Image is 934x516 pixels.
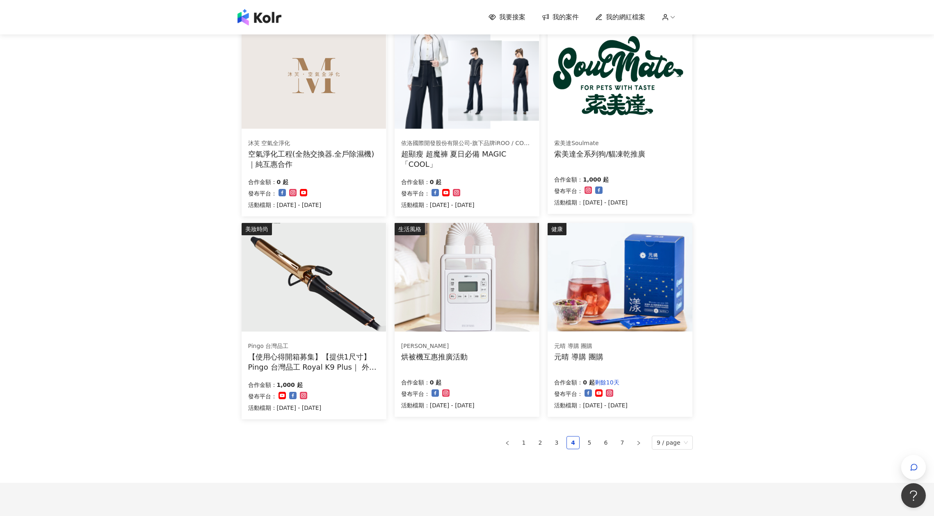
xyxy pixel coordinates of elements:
[401,189,430,198] p: 發布平台：
[599,436,612,449] li: 6
[248,380,277,390] p: 合作金額：
[548,20,692,129] img: 索美達凍乾生食
[542,13,579,22] a: 我的案件
[550,436,563,449] a: 3
[550,436,563,449] li: 3
[554,352,603,362] div: 元晴 導購 團購
[430,377,442,387] p: 0 起
[583,377,595,387] p: 0 起
[277,177,289,187] p: 0 起
[554,139,645,148] div: 索美達Soulmate
[616,436,628,449] a: 7
[566,436,580,449] li: 4
[242,223,272,235] div: 美妝時尚
[501,436,514,449] button: left
[401,342,468,350] div: [PERSON_NAME]
[248,177,277,187] p: 合作金額：
[616,436,629,449] li: 7
[534,436,546,449] a: 2
[501,436,514,449] li: Previous Page
[554,186,583,196] p: 發布平台：
[517,436,530,449] li: 1
[489,13,525,22] a: 我要接案
[242,20,386,129] img: 空氣淨化工程
[401,139,532,148] div: 依洛國際開發股份有限公司-旗下品牌iROO / COZY PUNCH
[518,436,530,449] a: 1
[553,13,579,22] span: 我的案件
[277,380,303,390] p: 1,000 起
[595,13,645,22] a: 我的網紅檔案
[652,436,693,450] div: Page Size
[595,377,619,387] p: 剩餘10天
[632,436,645,449] li: Next Page
[505,441,510,446] span: left
[248,342,379,350] div: Pingo 台灣品工
[499,13,525,22] span: 我要接案
[248,352,380,372] div: 【使用心得開箱募集】【提供1尺寸】 Pingo 台灣品工 Royal K9 Plus｜ 外噴式負離子加長電棒-革命進化款
[583,175,609,184] p: 1,000 起
[395,223,539,332] img: 強力烘被機 FK-H1
[554,400,628,410] p: 活動檔期：[DATE] - [DATE]
[548,223,566,235] div: 健康
[554,198,628,207] p: 活動檔期：[DATE] - [DATE]
[248,403,322,413] p: 活動檔期：[DATE] - [DATE]
[242,223,386,332] img: Pingo 台灣品工 Royal K9 Plus｜ 外噴式負離子加長電棒-革命進化款
[395,223,425,235] div: 生活風格
[401,389,430,399] p: 發布平台：
[237,9,281,25] img: logo
[554,389,583,399] p: 發布平台：
[636,441,641,446] span: right
[430,177,442,187] p: 0 起
[554,342,603,350] div: 元晴 導購 團購
[401,352,468,362] div: 烘被機互惠推廣活動
[248,149,380,169] div: 空氣淨化工程(全熱交換器.全戶除濕機)｜純互惠合作
[548,223,692,332] img: 漾漾神｜活力莓果康普茶沖泡粉
[554,377,583,387] p: 合作金額：
[248,189,277,198] p: 發布平台：
[401,177,430,187] p: 合作金額：
[606,13,645,22] span: 我的網紅檔案
[567,436,579,449] a: 4
[248,391,277,401] p: 發布平台：
[395,20,539,129] img: ONE TONE彩虹衣
[583,436,596,449] li: 5
[401,377,430,387] p: 合作金額：
[534,436,547,449] li: 2
[554,149,645,159] div: 索美達全系列狗/貓凍乾推廣
[401,400,475,410] p: 活動檔期：[DATE] - [DATE]
[401,149,533,169] div: 超顯瘦 超魔褲 夏日必備 MAGIC「COOL」
[248,139,379,148] div: 沐芙 空氣全淨化
[401,200,475,210] p: 活動檔期：[DATE] - [DATE]
[901,483,926,508] iframe: Help Scout Beacon - Open
[583,436,596,449] a: 5
[657,436,688,449] span: 9 / page
[248,200,322,210] p: 活動檔期：[DATE] - [DATE]
[554,175,583,184] p: 合作金額：
[600,436,612,449] a: 6
[632,436,645,449] button: right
